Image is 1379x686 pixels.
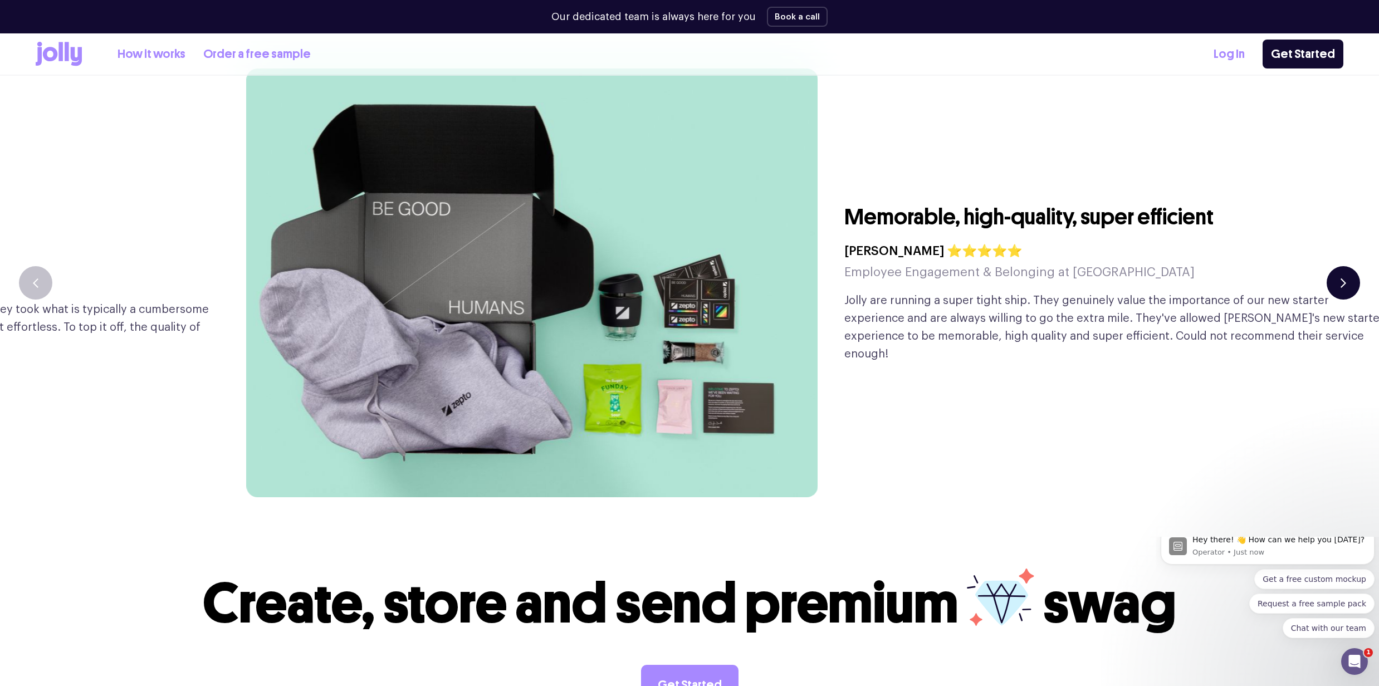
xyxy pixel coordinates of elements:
button: Quick reply: Get a free custom mockup [98,32,218,52]
p: Message from Operator, sent Just now [36,11,210,21]
span: swag [1043,570,1176,637]
h4: [PERSON_NAME] ⭐⭐⭐⭐⭐ [844,241,1195,262]
a: Log In [1214,45,1245,63]
span: 1 [1364,648,1373,657]
span: Create, store and send premium [203,570,959,637]
a: Order a free sample [203,45,311,63]
a: How it works [118,45,185,63]
button: Book a call [767,7,828,27]
p: Our dedicated team is always here for you [551,9,756,24]
iframe: Intercom live chat [1341,648,1368,675]
a: Get Started [1263,40,1343,68]
h5: Employee Engagement & Belonging at [GEOGRAPHIC_DATA] [844,262,1195,283]
h3: Memorable, high-quality, super efficient [844,203,1214,232]
img: Profile image for Operator [13,1,31,18]
div: Quick reply options [4,32,218,101]
button: Quick reply: Request a free sample pack [93,57,218,77]
button: Quick reply: Chat with our team [126,81,218,101]
iframe: Intercom notifications message [1156,537,1379,680]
